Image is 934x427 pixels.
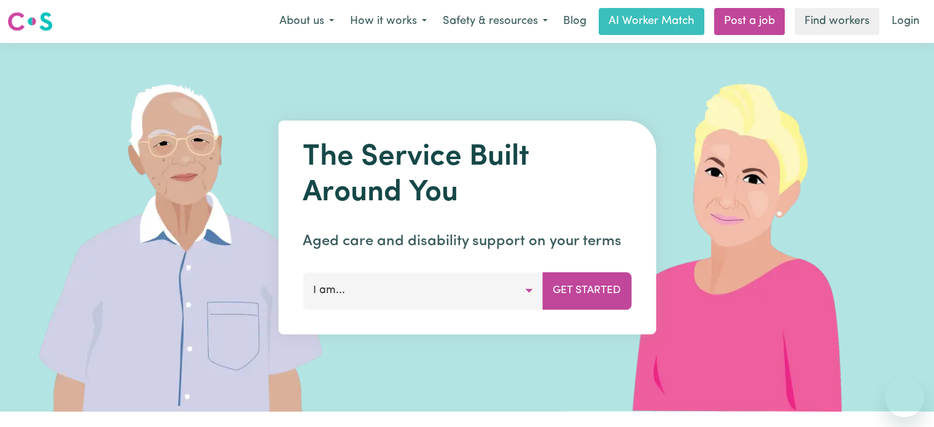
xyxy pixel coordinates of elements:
a: Blog [556,8,594,35]
button: How it works [342,9,435,34]
a: AI Worker Match [599,8,704,35]
button: I am... [303,272,543,309]
iframe: Button to launch messaging window [885,378,924,417]
button: About us [271,9,342,34]
button: Get Started [542,272,631,309]
p: Aged care and disability support on your terms [303,230,631,253]
a: Find workers [795,8,879,35]
a: Login [884,8,927,35]
img: Careseekers logo [7,10,53,33]
a: Careseekers logo [7,7,53,36]
a: Post a job [714,8,785,35]
button: Safety & resources [435,9,556,34]
h1: The Service Built Around You [303,140,631,211]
